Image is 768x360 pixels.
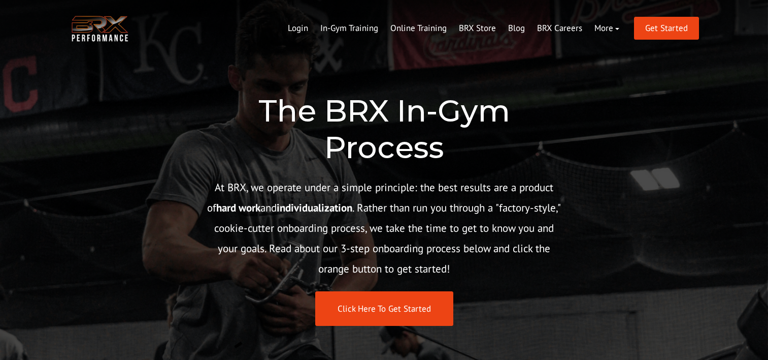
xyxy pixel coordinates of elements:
a: Login [282,16,314,41]
a: BRX Store [453,16,502,41]
a: In-Gym Training [314,16,384,41]
a: Online Training [384,16,453,41]
a: Get Started [634,17,699,40]
strong: hard work [216,201,260,215]
span: At BRX, we operate under a simple principle: the best results are a product of and . Rather than ... [207,181,561,276]
strong: individualization [277,201,352,215]
div: Navigation Menu [282,16,625,41]
a: More [588,16,625,41]
span: The BRX In-Gym Process [258,92,510,166]
img: BRX Transparent Logo-2 [70,13,130,44]
a: Blog [502,16,531,41]
a: BRX Careers [531,16,588,41]
a: Click Here To Get Started [315,291,453,326]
